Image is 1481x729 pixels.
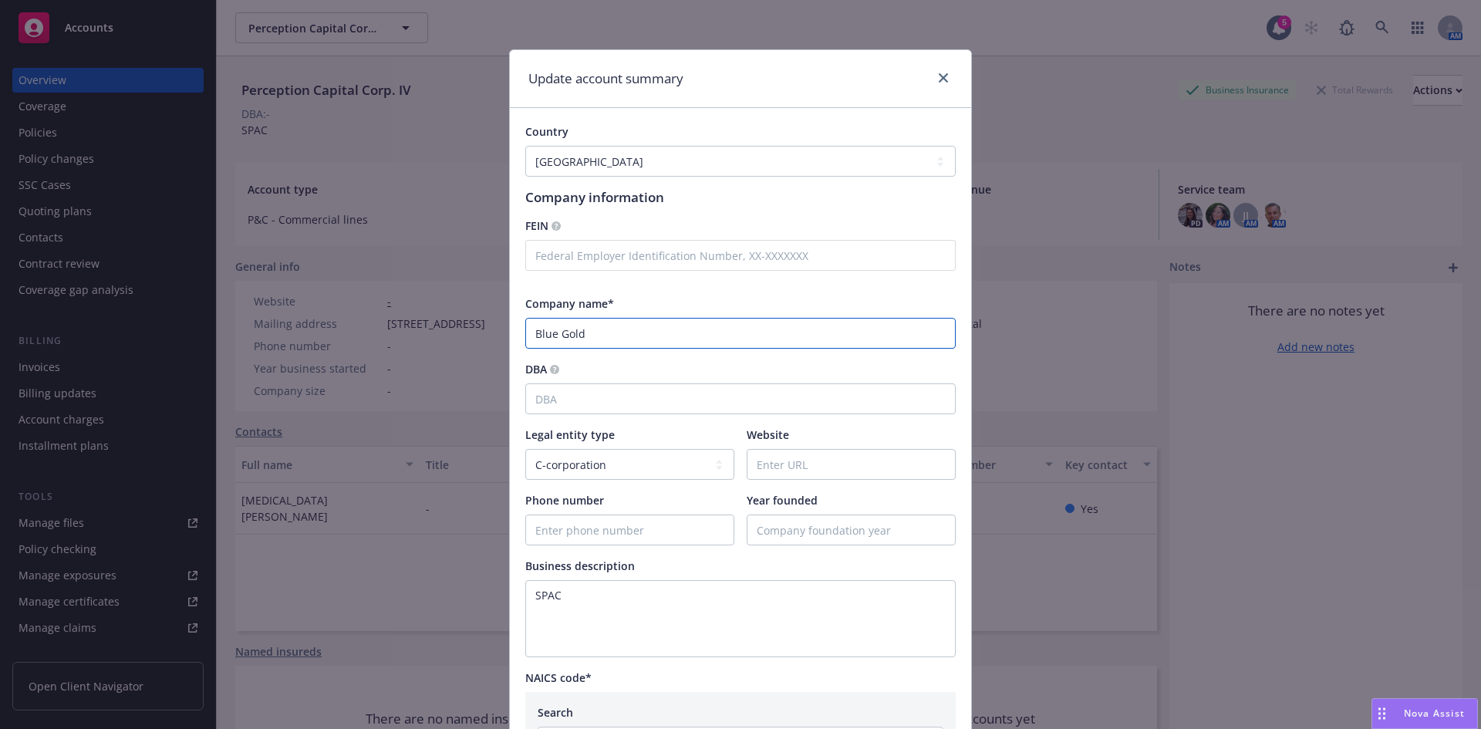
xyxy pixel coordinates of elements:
input: Enter URL [747,450,955,479]
span: Year founded [747,493,818,508]
button: Nova Assist [1371,698,1478,729]
input: Enter phone number [526,515,734,545]
h1: Update account summary [528,69,683,89]
a: close [934,69,953,87]
span: DBA [525,362,547,376]
span: Legal entity type [525,427,615,442]
input: DBA [525,383,956,414]
input: Company foundation year [747,515,955,545]
h1: Company information [525,189,956,205]
span: FEIN [525,218,548,233]
span: Search [538,705,573,720]
span: Phone number [525,493,604,508]
input: Federal Employer Identification Number, XX-XXXXXXX [525,240,956,271]
span: Business description [525,559,635,573]
div: Drag to move [1372,699,1392,728]
span: NAICS code* [525,670,592,685]
input: Company name [525,318,956,349]
span: Nova Assist [1404,707,1465,720]
span: Country [525,124,568,139]
textarea: Enter business description [525,580,956,657]
span: Company name* [525,296,614,311]
span: Website [747,427,789,442]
